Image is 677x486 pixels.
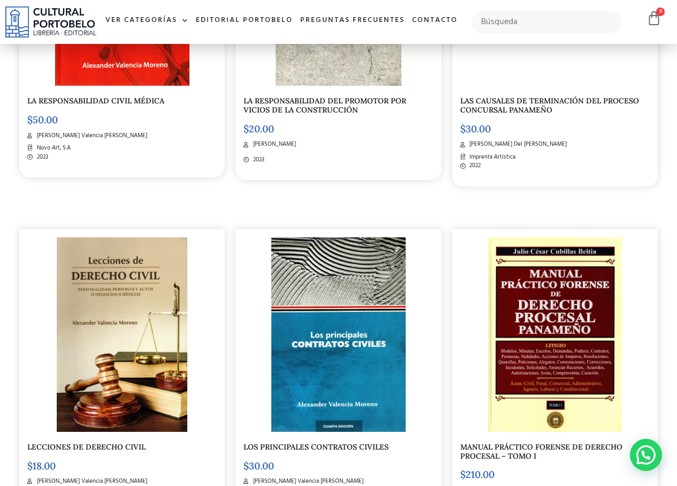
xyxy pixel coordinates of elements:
span: [PERSON_NAME] Valencia [PERSON_NAME] [34,477,147,486]
a: Preguntas frecuentes [296,9,408,32]
bdi: 30.00 [460,123,491,135]
span: $ [244,123,249,135]
input: Búsqueda [472,11,621,33]
a: MANUAL PRÁCTICO FORENSE DE DERECHO PROCESAL – TOMO I [460,442,622,461]
span: [PERSON_NAME] Del [PERSON_NAME] [467,140,567,149]
span: $ [244,460,249,472]
a: LA RESPONSABILIDAD DEL PROMOTOR POR VICIOS DE LA CONSTRUCCIÓN [244,96,406,115]
a: Contacto [408,9,461,32]
span: Imprenta Artística [467,153,515,162]
a: LECCIONES DE DERECHO CIVIL [27,442,146,452]
span: $ [27,114,33,126]
a: LAS CAUSALES DE TERMINACIÓN DEL PROCESO CONCURSAL PANAMEÑO [460,96,639,115]
img: img20230905_16121844 [271,237,405,432]
bdi: 30.00 [244,460,274,472]
span: $ [27,460,33,472]
a: Ver Categorías [102,9,192,32]
span: [PERSON_NAME] [250,140,296,149]
span: [PERSON_NAME] Valencia [PERSON_NAME] [34,131,147,140]
img: img20230429_11270214 [57,237,187,432]
img: img20230818_12562648 [488,237,622,432]
span: 2023 [34,153,48,162]
span: $ [460,123,466,135]
a: 0 [646,11,661,26]
bdi: 210.00 [460,468,495,481]
bdi: 20.00 [244,123,274,135]
a: LOS PRINCIPALES CONTRATOS CIVILES [244,442,389,452]
span: $ [460,468,466,481]
bdi: 50.00 [27,114,58,126]
span: 2022 [467,161,481,170]
span: Novo Art, S.A [34,144,71,153]
a: Editorial Portobelo [192,9,296,32]
span: 2023 [250,155,264,165]
span: 0 [656,8,665,16]
a: LA RESPONSABILIDAD CIVIL MÉDICA [27,96,164,106]
bdi: 18.00 [27,460,56,472]
span: [PERSON_NAME] Valencia [PERSON_NAME] [250,477,363,486]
